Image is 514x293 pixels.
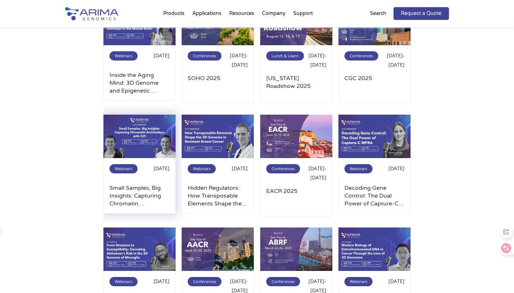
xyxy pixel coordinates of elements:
span: [DATE] [389,165,405,172]
a: Decoding Gene Control: The Dual Power of Capture-C MPRA [344,184,405,208]
span: Conferences [188,277,221,286]
span: Webinars [109,51,138,61]
span: [DATE] [154,165,170,172]
img: Arima-Genomics-logo [65,7,118,20]
span: Conferences [188,51,221,61]
img: website-thumbnail-image-500x300.jpg [260,115,332,158]
span: [DATE] [154,52,170,59]
span: Conferences [266,277,300,286]
p: Search [370,9,386,18]
a: SOHO 2025 [188,74,248,98]
img: May-9-2025-Webinar-2-500x300.jpg [103,227,176,271]
span: Webinars [188,164,216,173]
a: CGC 2025 [344,74,405,98]
a: Small Samples, Big Insights: Capturing Chromatin Architecture with CiFi [109,184,170,208]
img: AACR-2025-500x300.jpg [182,227,254,271]
span: [DATE] [232,165,248,172]
span: Lunch & Learn [266,51,304,61]
a: Inside the Aging Mind: 3D Genome and Epigenetic Journeys in the Mouse Brain [109,71,170,95]
span: [DATE]-[DATE] [309,52,326,68]
img: Use-This-For-Webinar-Images-1-500x300.jpg [182,115,254,158]
span: [DATE] [154,278,170,284]
a: [US_STATE] Roadshow 2025 [266,74,326,98]
img: March-2025-Webinar-1-500x300.jpg [338,227,411,271]
img: Use-This-For-Webinar-Images-500x300.jpg [338,115,411,158]
img: ABRF-2025-Arima--500x300.jpg [260,227,332,271]
span: Webinars [109,164,138,173]
span: Webinars [109,277,138,286]
span: [DATE]-[DATE] [230,52,248,68]
a: Hidden Regulators: How Transposable Elements Shape the 3D Genome in [GEOGRAPHIC_DATA] [MEDICAL_DATA] [188,184,248,208]
span: [DATE]-[DATE] [387,52,405,68]
a: Request a Quote [393,7,449,20]
span: [DATE] [389,278,405,284]
a: EACR 2025 [266,187,326,211]
span: Webinars [344,164,373,173]
img: July-2025-webinar-3-500x300.jpg [103,115,176,158]
span: Conferences [344,51,378,61]
span: Webinars [344,277,373,286]
span: [DATE]-[DATE] [309,165,326,181]
span: Conferences [266,164,300,173]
